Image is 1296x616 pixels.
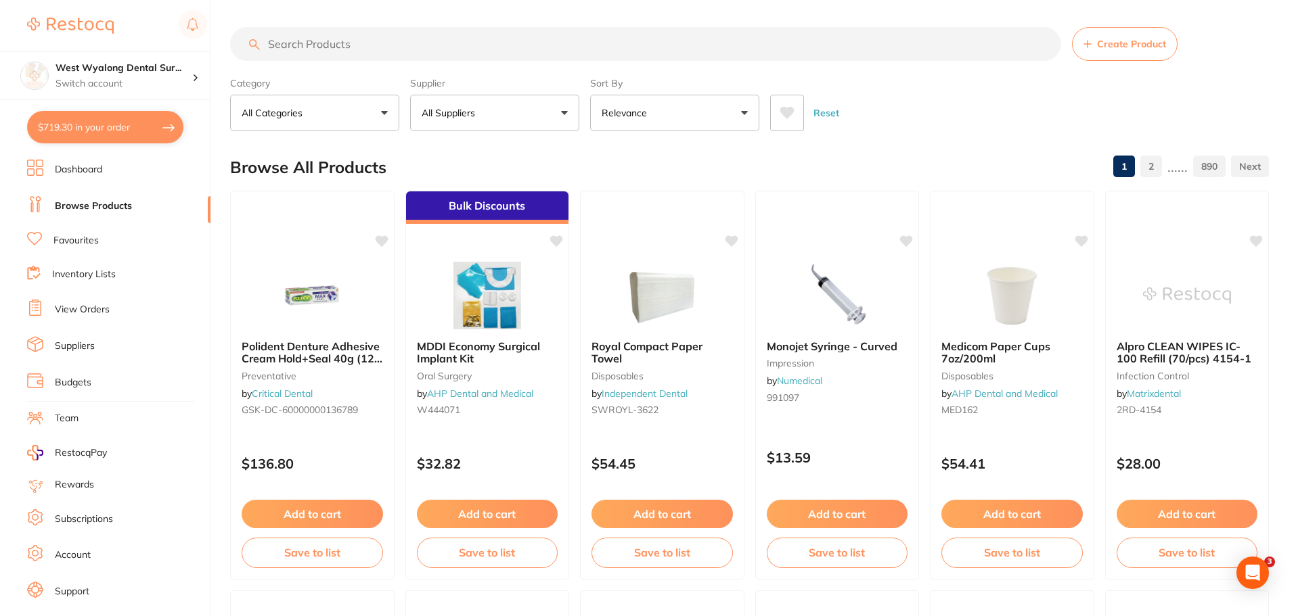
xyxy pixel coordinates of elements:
[941,340,1083,365] b: Medicom Paper Cups 7oz/200ml
[410,77,579,89] label: Supplier
[417,538,558,567] button: Save to list
[242,339,382,378] span: Polident Denture Adhesive Cream Hold+Seal 40g (12 boxes per pack)
[952,387,1058,400] a: AHP Dental and Medical
[417,404,460,416] span: W444071
[1167,159,1188,174] p: ......
[591,538,733,567] button: Save to list
[941,456,1083,471] p: $54.41
[591,456,733,471] p: $54.45
[55,548,91,562] a: Account
[941,500,1083,528] button: Add to cart
[242,500,383,528] button: Add to cart
[1127,387,1181,400] a: Matrixdental
[230,27,1061,61] input: Search Products
[1113,153,1135,180] a: 1
[1117,339,1251,365] span: Alpro CLEAN WIPES IC-100 Refill (70/pcs) 4154-1
[767,375,822,387] span: by
[242,538,383,567] button: Save to list
[1117,404,1161,416] span: 2RD-4154
[55,585,89,598] a: Support
[809,95,843,131] button: Reset
[591,339,702,365] span: Royal Compact Paper Towel
[427,387,533,400] a: AHP Dental and Medical
[941,387,1058,400] span: by
[417,456,558,471] p: $32.82
[968,262,1056,329] img: Medicom Paper Cups 7oz/200ml
[21,62,48,89] img: West Wyalong Dental Surgery (DentalTown 4)
[55,339,95,353] a: Suppliers
[590,77,759,89] label: Sort By
[55,163,102,176] a: Dashboard
[55,478,94,492] a: Rewards
[27,445,43,460] img: RestocqPay
[1264,556,1275,567] span: 3
[55,303,110,316] a: View Orders
[410,95,579,131] button: All Suppliers
[1072,27,1178,61] button: Create Product
[27,18,114,34] img: Restocq Logo
[55,376,91,389] a: Budgets
[767,392,799,404] span: 991097
[55,62,192,75] h4: West Wyalong Dental Surgery (DentalTown 4)
[591,387,688,400] span: by
[767,538,908,567] button: Save to list
[767,339,897,353] span: Monojet Syringe - Curved
[417,339,540,365] span: MDDI Economy Surgical Implant Kit
[1097,39,1166,49] span: Create Product
[1117,456,1258,471] p: $28.00
[27,445,107,460] a: RestocqPay
[590,95,759,131] button: Relevance
[443,262,531,329] img: MDDI Economy Surgical Implant Kit
[55,513,113,526] a: Subscriptions
[1143,262,1231,329] img: Alpro CLEAN WIPES IC-100 Refill (70/pcs) 4154-1
[767,340,908,352] b: Monojet Syringe - Curved
[591,500,733,528] button: Add to cart
[767,450,908,465] p: $13.59
[406,191,569,224] div: Bulk Discounts
[55,199,132,213] a: Browse Products
[602,387,688,400] a: Independent Dental
[793,262,881,329] img: Monojet Syringe - Curved
[618,262,706,329] img: Royal Compact Paper Towel
[242,106,308,120] p: All Categories
[55,412,79,425] a: Team
[1117,538,1258,567] button: Save to list
[1117,387,1181,400] span: by
[230,95,399,131] button: All Categories
[941,538,1083,567] button: Save to list
[242,387,313,400] span: by
[1193,153,1226,180] a: 890
[941,371,1083,381] small: disposables
[767,358,908,369] small: impression
[591,371,733,381] small: disposables
[242,456,383,471] p: $136.80
[242,340,383,365] b: Polident Denture Adhesive Cream Hold+Seal 40g (12 boxes per pack)
[1117,500,1258,528] button: Add to cart
[242,371,383,381] small: preventative
[941,339,1050,365] span: Medicom Paper Cups 7oz/200ml
[417,500,558,528] button: Add to cart
[591,340,733,365] b: Royal Compact Paper Towel
[53,234,99,247] a: Favourites
[941,404,978,416] span: MED162
[591,404,658,416] span: SWROYL-3622
[417,340,558,365] b: MDDI Economy Surgical Implant Kit
[268,262,356,329] img: Polident Denture Adhesive Cream Hold+Seal 40g (12 boxes per pack)
[27,111,183,143] button: $719.30 in your order
[1236,556,1269,589] div: Open Intercom Messenger
[1117,340,1258,365] b: Alpro CLEAN WIPES IC-100 Refill (70/pcs) 4154-1
[777,375,822,387] a: Numedical
[55,77,192,91] p: Switch account
[242,404,358,416] span: GSK-DC-60000000136789
[767,500,908,528] button: Add to cart
[230,158,386,177] h2: Browse All Products
[1117,371,1258,381] small: infection control
[602,106,652,120] p: Relevance
[422,106,481,120] p: All Suppliers
[417,371,558,381] small: oral surgery
[52,268,116,281] a: Inventory Lists
[1140,153,1162,180] a: 2
[230,77,399,89] label: Category
[27,10,114,41] a: Restocq Logo
[55,446,107,460] span: RestocqPay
